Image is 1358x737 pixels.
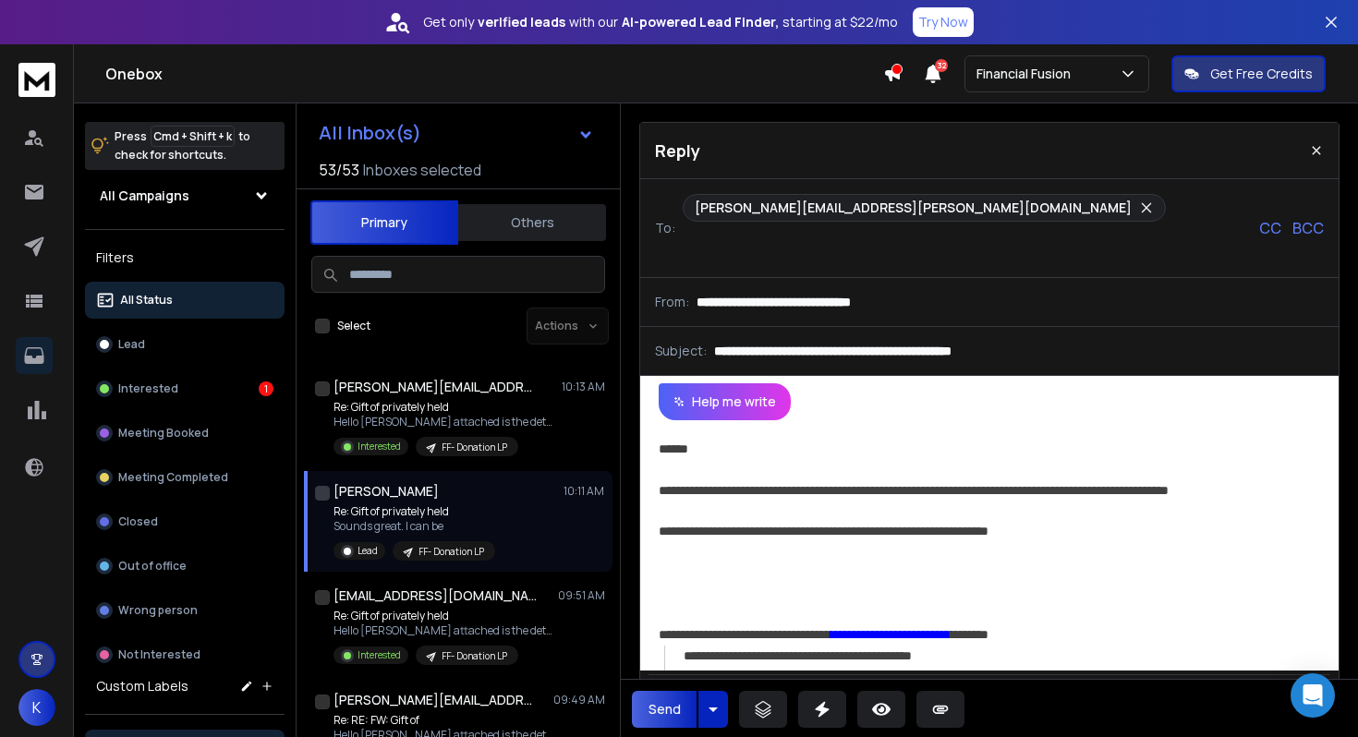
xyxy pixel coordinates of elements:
[105,63,883,85] h1: Onebox
[118,514,158,529] p: Closed
[85,326,285,363] button: Lead
[418,545,484,559] p: FF- Donation LP
[564,484,605,499] p: 10:11 AM
[85,370,285,407] button: Interested1
[458,202,606,243] button: Others
[935,59,948,72] span: 32
[304,115,609,151] button: All Inbox(s)
[562,380,605,394] p: 10:13 AM
[363,159,481,181] h3: Inboxes selected
[118,647,200,662] p: Not Interested
[333,378,537,396] h1: [PERSON_NAME][EMAIL_ADDRESS][DOMAIN_NAME]
[632,691,697,728] button: Send
[85,415,285,452] button: Meeting Booked
[333,691,537,709] h1: [PERSON_NAME][EMAIL_ADDRESS][DOMAIN_NAME]
[333,623,555,638] p: Hello [PERSON_NAME] attached is the detailed
[319,159,359,181] span: 53 / 53
[118,337,145,352] p: Lead
[85,459,285,496] button: Meeting Completed
[333,504,495,519] p: Re: Gift of privately held
[259,381,273,396] div: 1
[423,13,898,31] p: Get only with our starting at $22/mo
[1171,55,1326,92] button: Get Free Credits
[695,199,1132,217] p: [PERSON_NAME][EMAIL_ADDRESS][PERSON_NAME][DOMAIN_NAME]
[85,177,285,214] button: All Campaigns
[18,689,55,726] button: K
[655,293,689,311] p: From:
[85,548,285,585] button: Out of office
[1210,65,1313,83] p: Get Free Credits
[120,293,173,308] p: All Status
[333,400,555,415] p: Re: Gift of privately held
[118,559,187,574] p: Out of office
[337,319,370,333] label: Select
[333,586,537,605] h1: [EMAIL_ADDRESS][DOMAIN_NAME]
[85,636,285,673] button: Not Interested
[333,415,555,429] p: Hello [PERSON_NAME] attached is the detailed
[333,713,555,728] p: Re: RE: FW: Gift of
[358,440,401,453] p: Interested
[655,138,700,163] p: Reply
[85,245,285,271] h3: Filters
[100,187,189,205] h1: All Campaigns
[118,603,198,618] p: Wrong person
[655,342,707,360] p: Subject:
[319,124,421,142] h1: All Inbox(s)
[553,693,605,707] p: 09:49 AM
[659,383,791,420] button: Help me write
[333,482,439,501] h1: [PERSON_NAME]
[115,127,250,164] p: Press to check for shortcuts.
[85,503,285,540] button: Closed
[118,381,178,396] p: Interested
[1291,673,1335,718] div: Open Intercom Messenger
[333,609,555,623] p: Re: Gift of privately held
[655,219,675,237] p: To:
[358,544,378,558] p: Lead
[358,648,401,662] p: Interested
[442,649,507,663] p: FF- Donation LP
[976,65,1078,83] p: Financial Fusion
[1292,217,1324,239] p: BCC
[151,126,235,147] span: Cmd + Shift + k
[118,470,228,485] p: Meeting Completed
[85,592,285,629] button: Wrong person
[918,13,968,31] p: Try Now
[478,13,565,31] strong: verified leads
[558,588,605,603] p: 09:51 AM
[85,282,285,319] button: All Status
[96,677,188,695] h3: Custom Labels
[622,13,779,31] strong: AI-powered Lead Finder,
[18,63,55,97] img: logo
[310,200,458,245] button: Primary
[1259,217,1281,239] p: CC
[442,441,507,454] p: FF- Donation LP
[333,519,495,534] p: Sounds great. I can be
[913,7,974,37] button: Try Now
[118,426,209,441] p: Meeting Booked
